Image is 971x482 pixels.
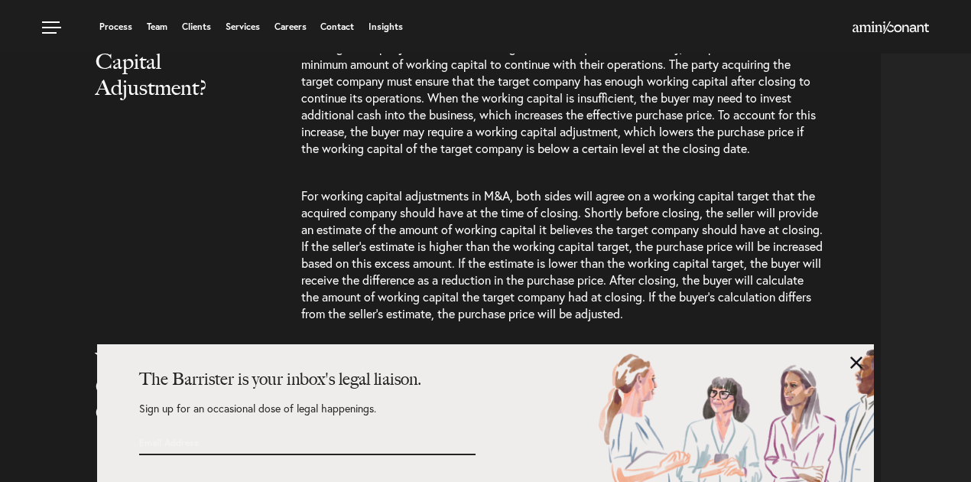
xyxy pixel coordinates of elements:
a: Home [852,22,929,34]
img: Amini & Conant [852,21,929,34]
span: For working capital adjustments in M&A, both sides will agree on a working capital target that th... [301,187,823,321]
a: Contact [320,22,354,31]
a: Careers [274,22,307,31]
a: Clients [182,22,211,31]
input: Email Address [139,429,391,455]
strong: The Barrister is your inbox's legal liaison. [139,369,421,389]
h2: When Is Working Capital Calculated? [96,347,271,456]
p: Sign up for an occasional dose of legal happenings. [139,403,476,429]
a: Services [226,22,260,31]
span: is an adjustment of the purchase price based on the working capital of the target company or busi... [301,22,819,156]
h2: What Is a Working Capital Adjustment? [96,22,271,131]
a: Insights [369,22,403,31]
a: Team [147,22,167,31]
a: Process [99,22,132,31]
